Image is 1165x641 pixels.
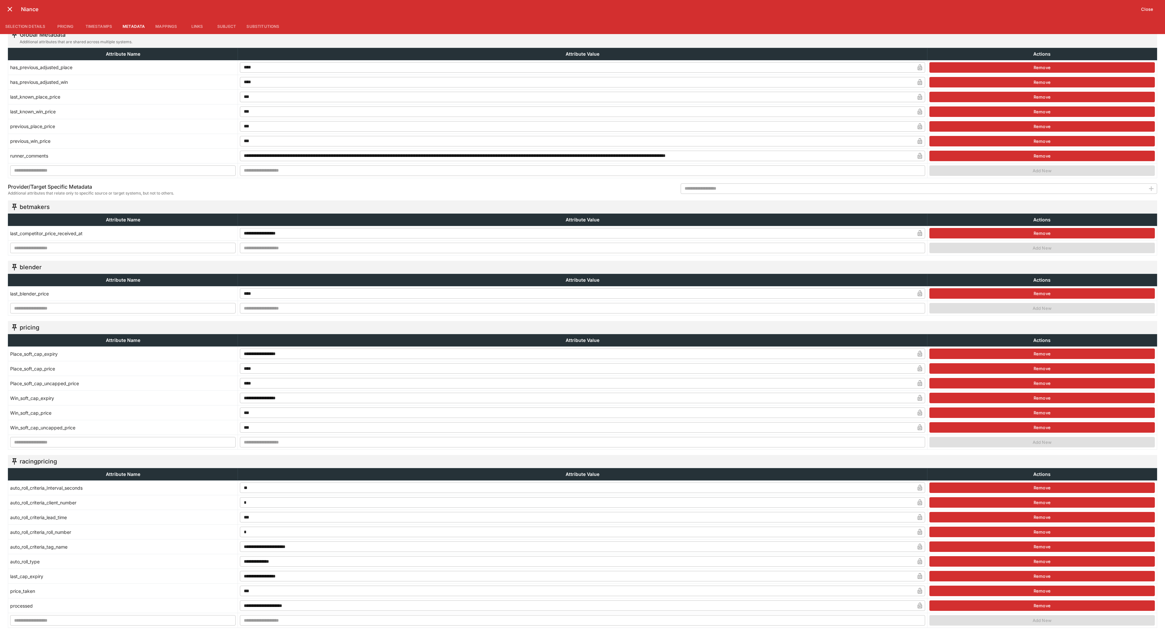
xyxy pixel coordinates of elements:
span: Additional attributes that are shared across multiple systems. [20,39,132,45]
button: Remove [929,77,1155,87]
th: Attribute Value [238,334,927,347]
button: Remove [929,556,1155,567]
button: Remove [929,378,1155,388]
th: Attribute Name [8,274,238,286]
button: Remove [929,541,1155,552]
button: Remove [929,363,1155,374]
button: Remove [929,482,1155,493]
h5: pricing [20,324,39,331]
button: Pricing [51,18,80,34]
th: Actions [927,48,1157,60]
button: Mappings [150,18,182,34]
th: Attribute Name [8,48,238,60]
td: auto_roll_criteria_roll_number [8,525,238,539]
button: Remove [929,92,1155,102]
button: Remove [929,393,1155,403]
th: Attribute Value [238,48,927,60]
button: Remove [929,62,1155,73]
h5: racingpricing [20,458,57,465]
td: last_known_win_price [8,104,238,119]
button: Timestamps [80,18,118,34]
button: Remove [929,571,1155,581]
th: Attribute Name [8,334,238,347]
h5: blender [20,263,42,271]
td: last_blender_price [8,286,238,301]
h5: Global Metadata [20,31,132,38]
button: Remove [929,121,1155,132]
th: Actions [927,334,1157,347]
button: Links [182,18,212,34]
td: last_cap_expiry [8,569,238,584]
button: Remove [929,497,1155,508]
td: price_taken [8,584,238,598]
td: Place_soft_cap_uncapped_price [8,376,238,391]
td: last_competitor_price_received_at [8,226,238,241]
th: Attribute Value [238,274,927,286]
button: Remove [929,288,1155,299]
th: Actions [927,468,1157,481]
td: auto_roll_criteria_lead_time [8,510,238,525]
td: runner_comments [8,148,238,163]
button: Remove [929,106,1155,117]
button: Remove [929,407,1155,418]
td: auto_roll_type [8,554,238,569]
td: last_known_place_price [8,89,238,104]
button: Metadata [117,18,150,34]
button: Remove [929,586,1155,596]
td: Place_soft_cap_price [8,361,238,376]
button: Remove [929,512,1155,522]
h6: Niance [21,6,1137,13]
td: Win_soft_cap_expiry [8,391,238,405]
button: Remove [929,228,1155,238]
td: Place_soft_cap_expiry [8,347,238,361]
th: Attribute Name [8,214,238,226]
td: Win_soft_cap_price [8,405,238,420]
th: Attribute Name [8,468,238,481]
button: Remove [929,422,1155,433]
button: Remove [929,136,1155,146]
h5: betmakers [20,203,50,211]
td: has_previous_adjusted_win [8,75,238,89]
th: Actions [927,214,1157,226]
span: Additional attributes that relate only to specific source or target systems, but not to others. [8,190,174,197]
button: Substitutions [241,18,284,34]
button: close [4,3,16,15]
button: Remove [929,600,1155,611]
th: Attribute Value [238,214,927,226]
td: auto_roll_criteria_tag_name [8,539,238,554]
button: Remove [929,349,1155,359]
td: has_previous_adjusted_place [8,60,238,75]
td: auto_roll_criteria_Interval_seconds [8,481,238,495]
button: Remove [929,151,1155,161]
button: Remove [929,527,1155,537]
td: previous_place_price [8,119,238,134]
button: Close [1137,4,1157,14]
th: Attribute Value [238,468,927,481]
h6: Provider/Target Specific Metadata [8,183,174,190]
td: previous_win_price [8,134,238,148]
td: auto_roll_criteria_client_number [8,495,238,510]
td: processed [8,598,238,613]
td: Win_soft_cap_uncapped_price [8,420,238,435]
button: Subject [212,18,241,34]
th: Actions [927,274,1157,286]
